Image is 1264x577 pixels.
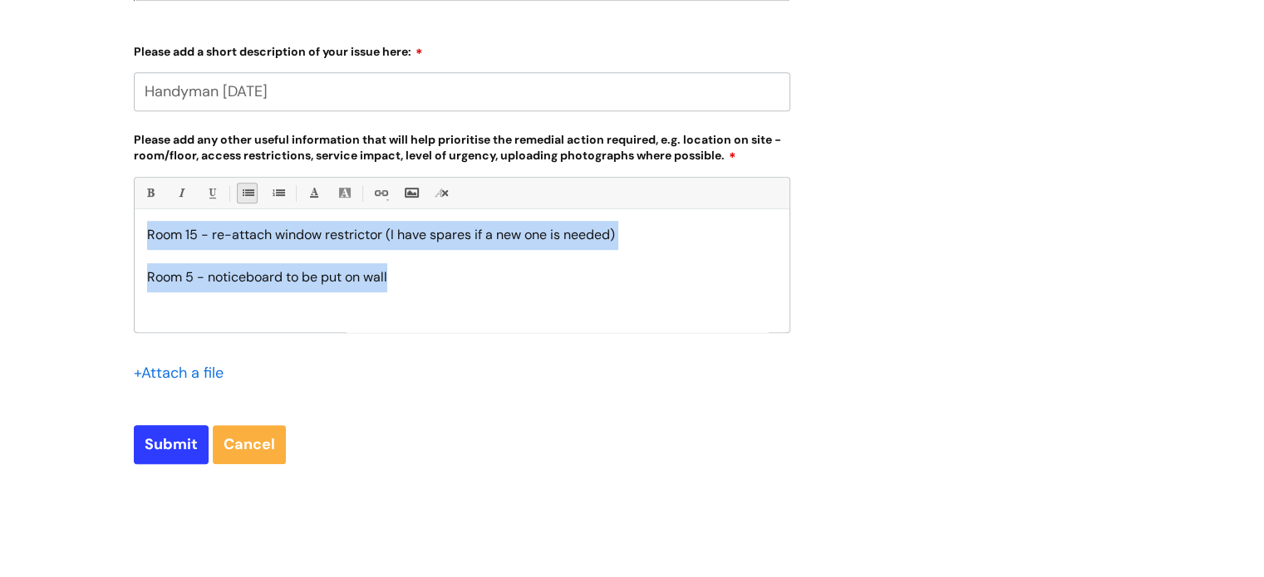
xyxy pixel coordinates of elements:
a: Insert Image... [401,183,421,203]
a: Underline(Ctrl-U) [201,183,222,203]
a: Back Color [334,183,355,203]
span: Room 5 - noticeboard to be put on wall [147,268,387,286]
a: Remove formatting (Ctrl-\) [431,183,452,203]
span: + [134,363,141,383]
input: Submit [134,425,209,463]
label: Please add any other useful information that will help prioritise the remedial action required, e... [134,130,790,164]
span: Room 15 - re-attach window restrictor (I have spares if a new one is needed) [147,226,615,243]
a: Link [370,183,391,203]
a: Italic (Ctrl-I) [170,183,191,203]
label: Please add a short description of your issue here: [134,39,790,59]
div: Attach a file [134,359,234,386]
a: • Unordered List (Ctrl-Shift-7) [237,183,258,203]
a: Font Color [303,183,324,203]
a: 1. Ordered List (Ctrl-Shift-8) [268,183,288,203]
a: Bold (Ctrl-B) [140,183,160,203]
a: Cancel [213,425,286,463]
